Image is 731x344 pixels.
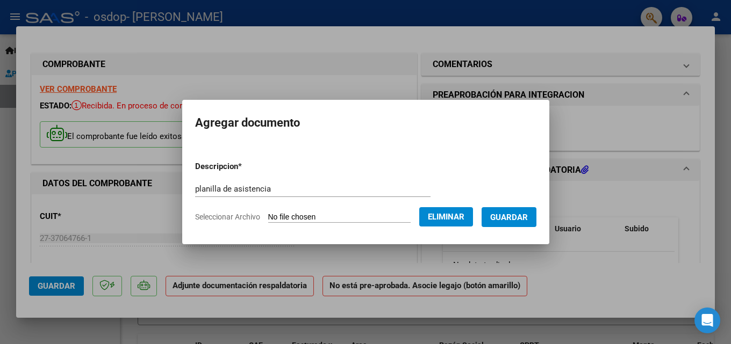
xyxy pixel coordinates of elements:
[195,213,260,221] span: Seleccionar Archivo
[428,212,464,222] span: Eliminar
[482,207,536,227] button: Guardar
[195,113,536,133] h2: Agregar documento
[419,207,473,226] button: Eliminar
[490,213,528,222] span: Guardar
[694,308,720,333] div: Open Intercom Messenger
[195,160,298,173] p: Descripcion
